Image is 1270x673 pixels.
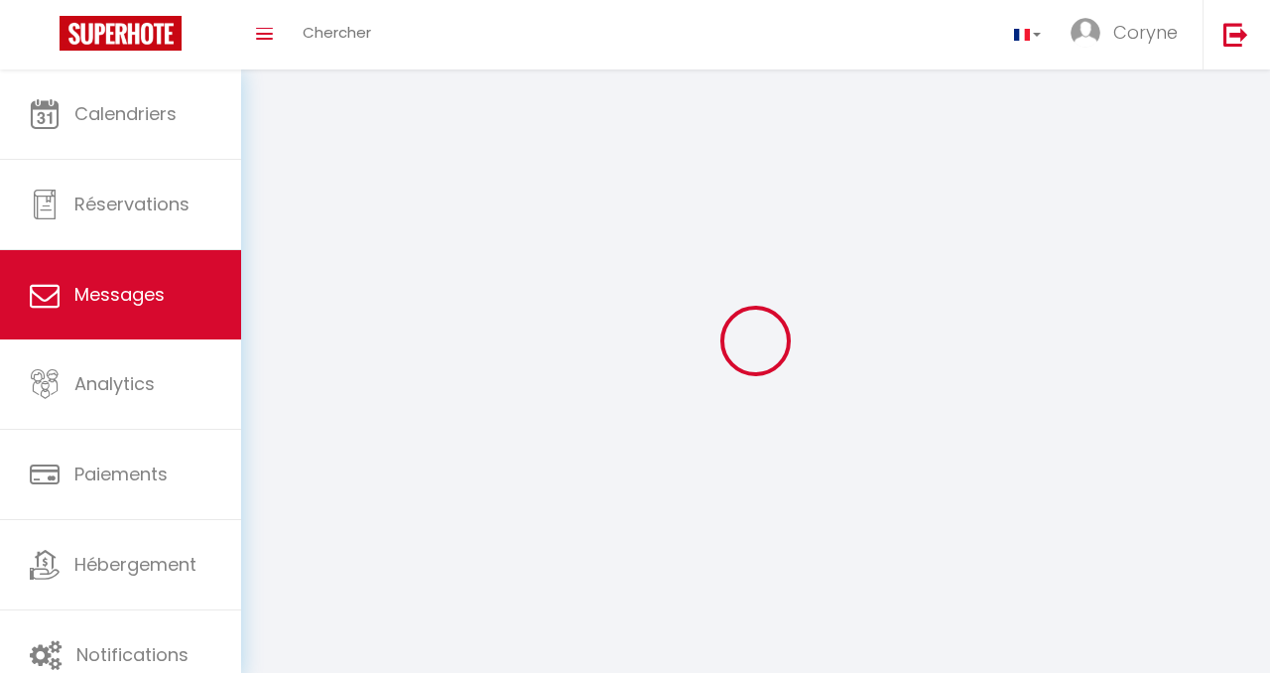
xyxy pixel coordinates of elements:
span: Messages [74,282,165,307]
span: Paiements [74,462,168,486]
img: logout [1223,22,1248,47]
span: Calendriers [74,101,177,126]
span: Coryne [1113,20,1178,45]
img: ... [1071,18,1100,48]
span: Chercher [303,22,371,43]
span: Analytics [74,371,155,396]
img: Super Booking [60,16,182,51]
span: Hébergement [74,552,196,577]
span: Notifications [76,642,189,667]
span: Réservations [74,192,190,216]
